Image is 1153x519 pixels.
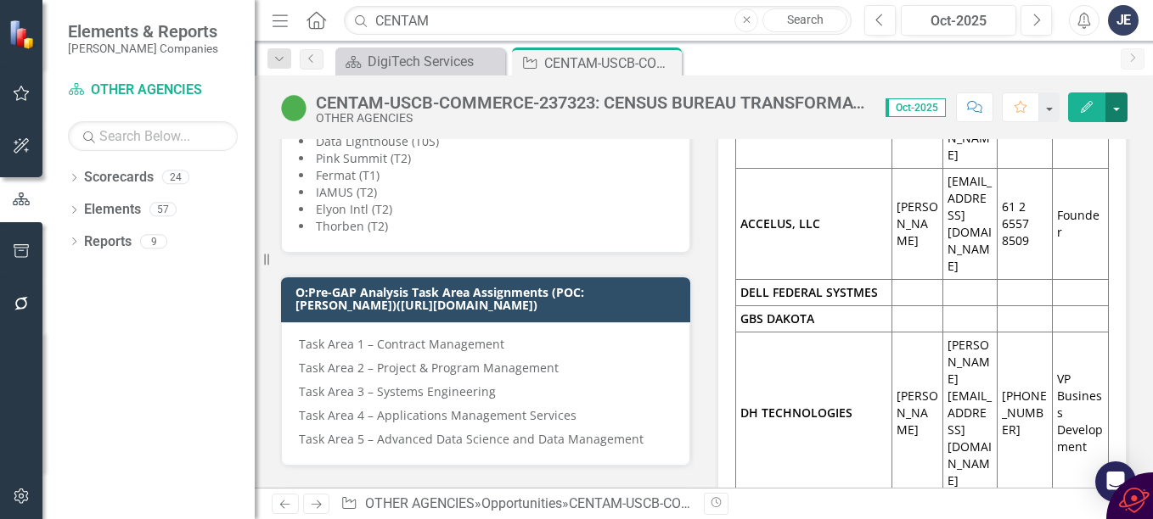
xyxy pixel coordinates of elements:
span: Data Lighthouse (T0S) [316,133,439,149]
td: [EMAIL_ADDRESS][DOMAIN_NAME] [943,168,998,279]
a: OTHER AGENCIES [68,81,238,100]
span: Fermat (T1) [316,167,380,183]
div: DigiTech Services [368,51,501,72]
td: [PERSON_NAME] [891,168,942,279]
img: ClearPoint Strategy [8,20,38,49]
div: Open Intercom Messenger [1095,461,1136,502]
p: Task Area 2 – Project & Program Management [299,356,672,380]
button: Oct-2025 [901,5,1016,36]
img: Active [280,94,307,121]
strong: ACCELUS, LLC [740,215,820,232]
strong: GBS DAKOTA [740,310,814,326]
strong: DELL FEDERAL SYSTMES [740,284,878,300]
small: [PERSON_NAME] Companies [68,42,218,55]
p: Task Area 4 – Applications Management Services [299,404,672,427]
input: Search Below... [68,121,238,151]
div: » » [340,494,691,514]
button: JE [1108,5,1139,36]
td: Founder [1052,168,1108,279]
p: Task Area 3 – Systems Engineering [299,380,672,404]
div: CENTAM-USCB-COMMERCE-237323: CENSUS BUREAU TRANSFORMATION APPLICATION MODERNIZATION (CENTAM) SEPT... [316,93,869,112]
h3: O:Pre-GAP Analysis Task Area Assignments (POC: [PERSON_NAME])([URL][DOMAIN_NAME]) [295,286,682,312]
span: IAMUS (T2) [316,184,377,200]
div: 24 [162,170,189,185]
a: OTHER AGENCIES [365,495,475,511]
div: 9 [140,234,167,248]
a: DigiTech Services [340,51,501,72]
p: Task Area 1 – Contract Management [299,336,672,356]
span: Elyon Intl (T2) [316,201,392,217]
a: Search [762,8,847,32]
a: Reports [84,232,132,252]
td: [PHONE_NUMBER] [998,332,1052,494]
td: VP Business Development [1052,332,1108,494]
a: Elements [84,200,141,220]
span: Pink Summit (T2) [316,150,411,166]
span: Elements & Reports [68,21,218,42]
td: [PERSON_NAME][EMAIL_ADDRESS][DOMAIN_NAME] [943,332,998,494]
p: Task Area 5 – Advanced Data Science and Data Management [299,427,672,448]
a: Scorecards [84,168,154,187]
a: Opportunities [481,495,562,511]
input: Search ClearPoint... [344,6,852,36]
td: 61 2 6557 8509 [998,168,1052,279]
div: OTHER AGENCIES [316,112,869,125]
td: [PERSON_NAME] [891,332,942,494]
div: CENTAM-USCB-COMMERCE-237323: CENSUS BUREAU TRANSFORMATION APPLICATION MODERNIZATION (CENTAM) SEPT... [544,53,678,74]
span: Oct-2025 [886,98,946,117]
div: Oct-2025 [907,11,1010,31]
strong: DH TECHNOLOGIES [740,405,852,421]
div: 57 [149,203,177,217]
span: Thorben (T2) [316,218,388,234]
